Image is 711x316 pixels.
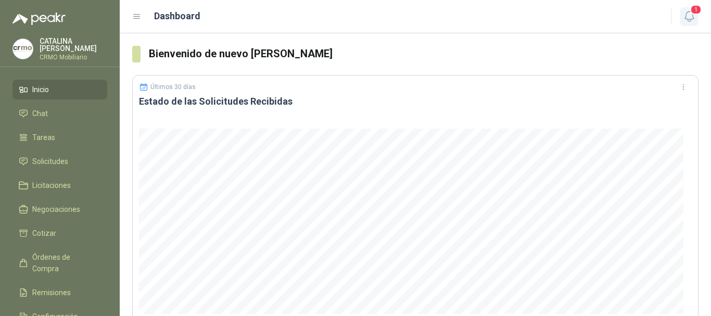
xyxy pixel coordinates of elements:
[32,132,55,143] span: Tareas
[13,39,33,59] img: Company Logo
[12,104,107,123] a: Chat
[149,46,699,62] h3: Bienvenido de nuevo [PERSON_NAME]
[32,227,56,239] span: Cotizar
[40,54,107,60] p: CRMO Mobiliario
[32,108,48,119] span: Chat
[12,80,107,99] a: Inicio
[12,199,107,219] a: Negociaciones
[12,128,107,147] a: Tareas
[690,5,702,15] span: 1
[12,175,107,195] a: Licitaciones
[680,7,699,26] button: 1
[32,180,71,191] span: Licitaciones
[32,251,97,274] span: Órdenes de Compra
[32,84,49,95] span: Inicio
[12,12,66,25] img: Logo peakr
[40,37,107,52] p: CATALINA [PERSON_NAME]
[32,287,71,298] span: Remisiones
[154,9,200,23] h1: Dashboard
[12,283,107,302] a: Remisiones
[12,223,107,243] a: Cotizar
[32,204,80,215] span: Negociaciones
[12,151,107,171] a: Solicitudes
[32,156,68,167] span: Solicitudes
[139,95,692,108] h3: Estado de las Solicitudes Recibidas
[150,83,196,91] p: Últimos 30 días
[12,247,107,279] a: Órdenes de Compra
